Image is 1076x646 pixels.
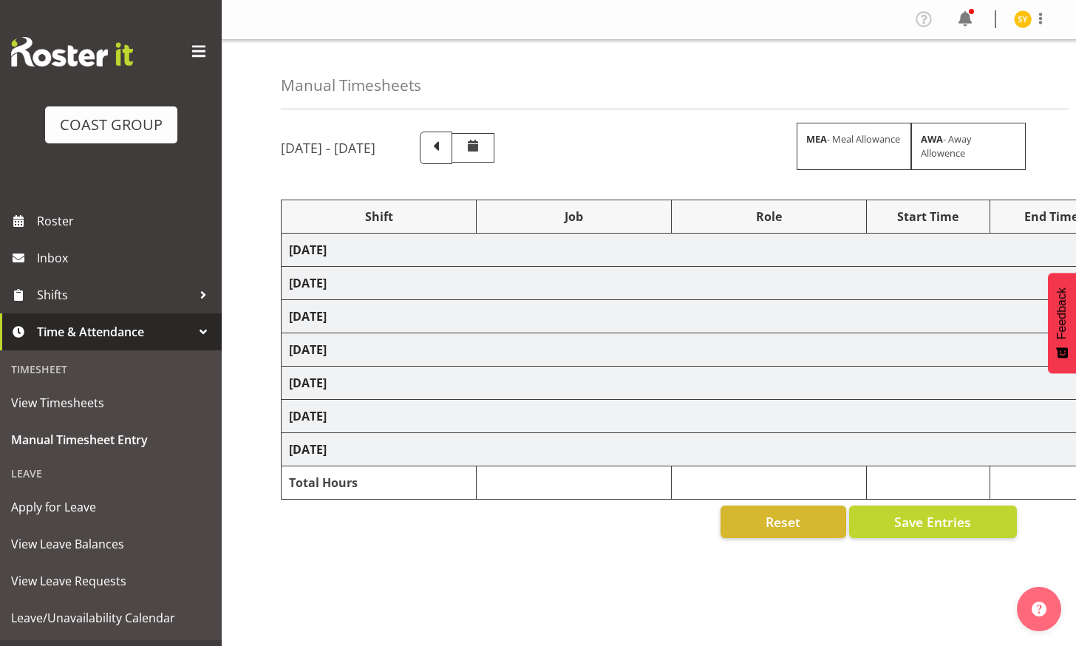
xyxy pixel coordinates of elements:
button: Feedback - Show survey [1048,273,1076,373]
img: Rosterit website logo [11,37,133,67]
div: - Meal Allowance [797,123,911,170]
a: View Leave Requests [4,562,218,599]
span: Save Entries [894,512,971,531]
div: Timesheet [4,354,218,384]
h5: [DATE] - [DATE] [281,140,375,156]
a: View Leave Balances [4,526,218,562]
span: Leave/Unavailability Calendar [11,607,211,629]
td: Total Hours [282,466,477,500]
strong: MEA [806,132,827,146]
strong: AWA [921,132,943,146]
div: Leave [4,458,218,489]
h4: Manual Timesheets [281,77,421,94]
span: View Timesheets [11,392,211,414]
span: Apply for Leave [11,496,211,518]
img: seon-young-belding8911.jpg [1014,10,1032,28]
div: - Away Allowence [911,123,1026,170]
a: Manual Timesheet Entry [4,421,218,458]
button: Save Entries [849,506,1017,538]
span: View Leave Requests [11,570,211,592]
div: Job [484,208,664,225]
span: Feedback [1055,288,1069,339]
span: Reset [766,512,800,531]
a: View Timesheets [4,384,218,421]
div: COAST GROUP [60,114,163,136]
span: View Leave Balances [11,533,211,555]
span: Manual Timesheet Entry [11,429,211,451]
span: Time & Attendance [37,321,192,343]
a: Apply for Leave [4,489,218,526]
a: Leave/Unavailability Calendar [4,599,218,636]
div: Shift [289,208,469,225]
img: help-xxl-2.png [1032,602,1046,616]
span: Roster [37,210,214,232]
span: Inbox [37,247,214,269]
div: Role [679,208,859,225]
button: Reset [721,506,846,538]
span: Shifts [37,284,192,306]
div: Start Time [874,208,982,225]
